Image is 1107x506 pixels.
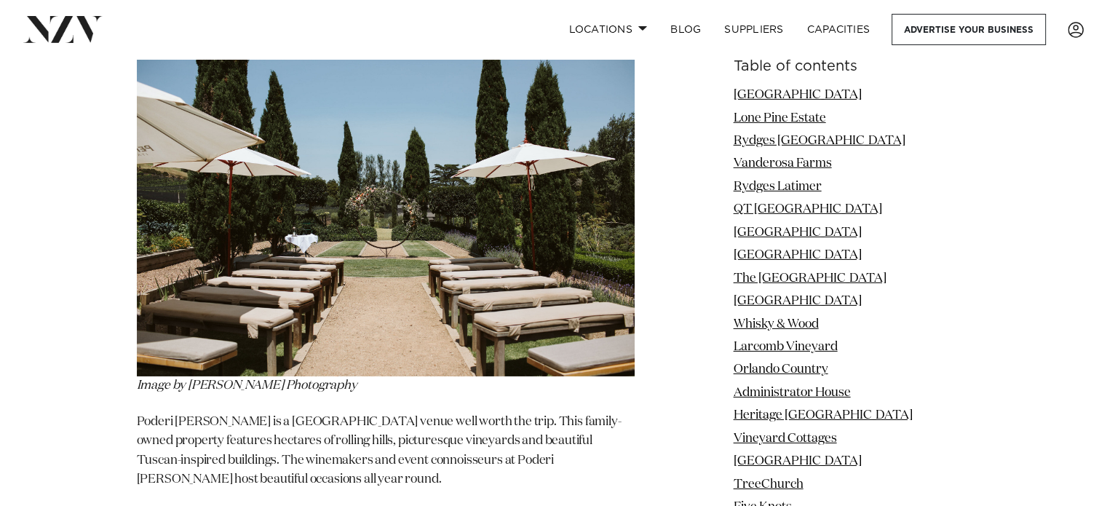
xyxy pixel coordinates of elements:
[23,16,103,42] img: nzv-logo.png
[734,295,862,307] a: [GEOGRAPHIC_DATA]
[734,89,862,101] a: [GEOGRAPHIC_DATA]
[734,478,804,490] a: TreeChurch
[734,317,819,330] a: Whisky & Wood
[734,226,862,239] a: [GEOGRAPHIC_DATA]
[734,111,826,124] a: Lone Pine Estate
[892,14,1046,45] a: Advertise your business
[734,157,832,170] a: Vanderosa Farms
[734,363,828,376] a: Orlando Country
[659,14,713,45] a: BLOG
[557,14,659,45] a: Locations
[734,432,837,445] a: Vineyard Cottages
[137,379,357,392] em: Image by [PERSON_NAME] Photography
[734,135,905,147] a: Rydges [GEOGRAPHIC_DATA]
[734,272,886,285] a: The [GEOGRAPHIC_DATA]
[734,341,838,353] a: Larcomb Vineyard
[795,14,882,45] a: Capacities
[734,249,862,261] a: [GEOGRAPHIC_DATA]
[734,387,851,399] a: Administrator House
[734,455,862,467] a: [GEOGRAPHIC_DATA]
[713,14,795,45] a: SUPPLIERS
[734,409,913,422] a: Heritage [GEOGRAPHIC_DATA]
[734,203,882,216] a: QT [GEOGRAPHIC_DATA]
[734,59,971,74] h6: Table of contents
[734,181,822,193] a: Rydges Latimer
